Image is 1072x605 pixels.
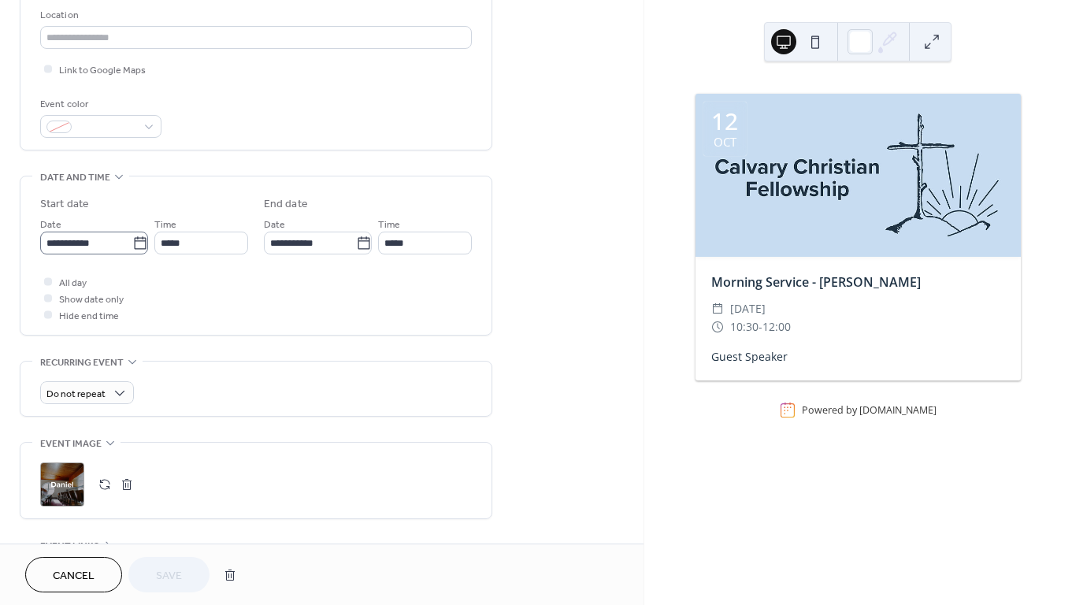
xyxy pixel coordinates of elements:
[40,217,61,233] span: Date
[714,136,736,148] div: Oct
[696,273,1021,291] div: Morning Service - [PERSON_NAME]
[40,354,124,371] span: Recurring event
[40,538,99,555] span: Event links
[711,317,724,336] div: ​
[264,196,308,213] div: End date
[59,62,146,79] span: Link to Google Maps
[154,217,176,233] span: Time
[40,7,469,24] div: Location
[762,317,791,336] span: 12:00
[378,217,400,233] span: Time
[25,557,122,592] button: Cancel
[40,169,110,186] span: Date and time
[59,275,87,291] span: All day
[711,299,724,318] div: ​
[40,436,102,452] span: Event image
[730,299,766,318] span: [DATE]
[264,217,285,233] span: Date
[696,348,1021,365] div: Guest Speaker
[40,196,89,213] div: Start date
[759,317,762,336] span: -
[859,403,937,417] a: [DOMAIN_NAME]
[40,462,84,507] div: ;
[59,308,119,325] span: Hide end time
[46,385,106,403] span: Do not repeat
[59,291,124,308] span: Show date only
[40,96,158,113] div: Event color
[53,568,95,585] span: Cancel
[802,403,937,417] div: Powered by
[711,109,738,133] div: 12
[730,317,759,336] span: 10:30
